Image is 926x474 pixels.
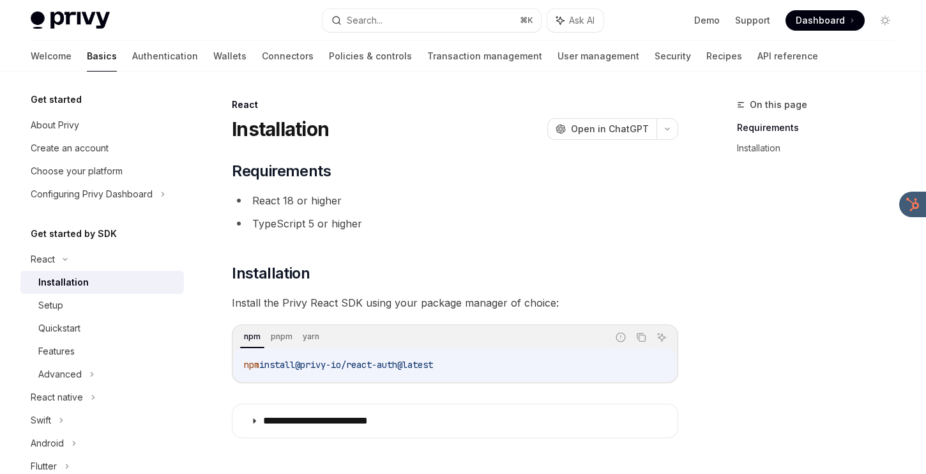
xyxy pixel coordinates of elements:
a: Support [735,14,770,27]
a: Policies & controls [329,41,412,72]
div: Swift [31,413,51,428]
button: Open in ChatGPT [547,118,657,140]
a: Security [655,41,691,72]
div: Create an account [31,141,109,156]
a: Create an account [20,137,184,160]
a: Setup [20,294,184,317]
a: Installation [737,138,906,158]
div: Quickstart [38,321,80,336]
button: Ask AI [547,9,603,32]
a: About Privy [20,114,184,137]
div: Android [31,436,64,451]
span: @privy-io/react-auth@latest [295,359,433,371]
h5: Get started by SDK [31,226,117,241]
span: Requirements [232,161,331,181]
div: Flutter [31,459,57,474]
button: Copy the contents from the code block [633,329,649,346]
span: ⌘ K [520,15,533,26]
div: Choose your platform [31,164,123,179]
span: Open in ChatGPT [571,123,649,135]
a: Wallets [213,41,247,72]
img: light logo [31,11,110,29]
button: Search...⌘K [323,9,542,32]
a: Choose your platform [20,160,184,183]
a: Dashboard [786,10,865,31]
a: Features [20,340,184,363]
a: Basics [87,41,117,72]
div: Search... [347,13,383,28]
h5: Get started [31,92,82,107]
div: yarn [299,329,323,344]
div: Advanced [38,367,82,382]
div: Configuring Privy Dashboard [31,187,153,202]
div: React [31,252,55,267]
span: npm [244,359,259,371]
a: Requirements [737,118,906,138]
div: Setup [38,298,63,313]
h1: Installation [232,118,329,141]
li: TypeScript 5 or higher [232,215,678,233]
a: User management [558,41,639,72]
div: React native [31,390,83,405]
a: Installation [20,271,184,294]
span: Ask AI [569,14,595,27]
div: React [232,98,678,111]
li: React 18 or higher [232,192,678,210]
span: install [259,359,295,371]
button: Report incorrect code [612,329,629,346]
div: Features [38,344,75,359]
span: Dashboard [796,14,845,27]
div: pnpm [267,329,296,344]
button: Ask AI [653,329,670,346]
a: API reference [757,41,818,72]
a: Connectors [262,41,314,72]
a: Demo [694,14,720,27]
a: Welcome [31,41,72,72]
span: On this page [750,97,807,112]
a: Recipes [706,41,742,72]
a: Authentication [132,41,198,72]
span: Installation [232,263,310,284]
span: Install the Privy React SDK using your package manager of choice: [232,294,678,312]
div: About Privy [31,118,79,133]
div: npm [240,329,264,344]
div: Installation [38,275,89,290]
a: Quickstart [20,317,184,340]
a: Transaction management [427,41,542,72]
button: Toggle dark mode [875,10,895,31]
